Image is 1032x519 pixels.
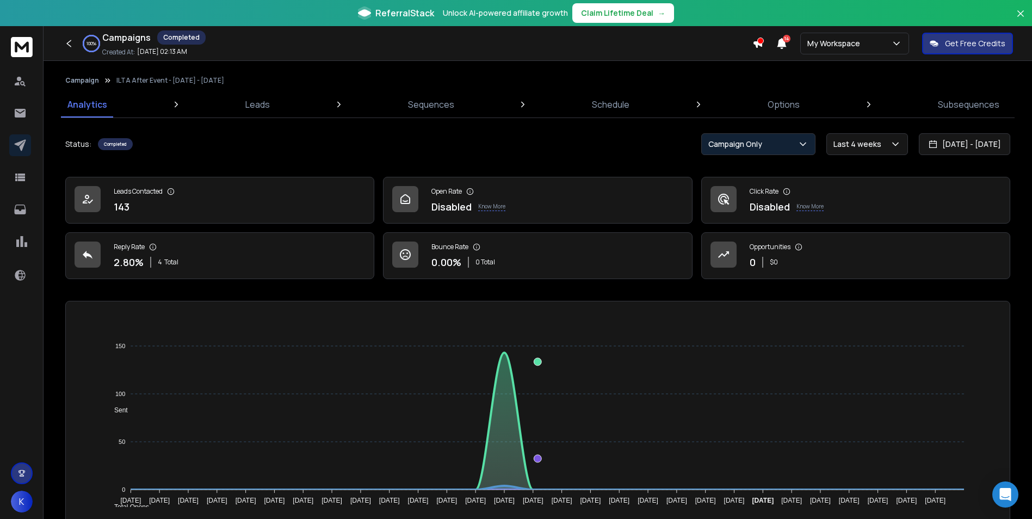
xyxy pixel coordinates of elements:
tspan: [DATE] [724,497,745,504]
button: Claim Lifetime Deal→ [572,3,674,23]
div: Completed [98,138,133,150]
a: Opportunities0$0 [701,232,1010,279]
tspan: [DATE] [207,497,227,504]
a: Sequences [401,91,461,118]
a: Open RateDisabledKnow More [383,177,692,224]
div: Keywords by Traffic [120,64,183,71]
tspan: [DATE] [752,497,774,504]
tspan: 50 [119,438,125,445]
p: Open Rate [431,187,462,196]
a: Analytics [61,91,114,118]
p: 0.00 % [431,255,461,270]
p: Campaign Only [708,139,767,150]
tspan: [DATE] [552,497,572,504]
p: 100 % [86,40,96,47]
tspan: [DATE] [666,497,687,504]
button: K [11,491,33,512]
button: Close banner [1014,7,1028,33]
a: Leads Contacted143 [65,177,374,224]
tspan: [DATE] [408,497,429,504]
a: Reply Rate2.80%4Total [65,232,374,279]
span: 4 [158,258,162,267]
tspan: 100 [115,391,125,397]
span: → [658,8,665,18]
tspan: [DATE] [494,497,515,504]
tspan: 0 [122,486,125,493]
p: Last 4 weeks [833,139,886,150]
a: Options [761,91,806,118]
tspan: [DATE] [523,497,543,504]
tspan: [DATE] [264,497,285,504]
span: 14 [783,35,790,42]
tspan: [DATE] [120,497,141,504]
p: Schedule [592,98,629,111]
tspan: [DATE] [925,497,946,504]
tspan: [DATE] [839,497,860,504]
span: Sent [106,406,128,414]
tspan: [DATE] [436,497,457,504]
div: v 4.0.25 [30,17,53,26]
div: Open Intercom Messenger [992,481,1018,508]
p: 0 [750,255,756,270]
p: Options [768,98,800,111]
img: tab_keywords_by_traffic_grey.svg [108,63,117,72]
tspan: [DATE] [695,497,716,504]
tspan: [DATE] [465,497,486,504]
tspan: [DATE] [350,497,371,504]
p: Subsequences [938,98,999,111]
img: logo_orange.svg [17,17,26,26]
p: Know More [478,202,505,211]
p: Disabled [431,199,472,214]
a: Bounce Rate0.00%0 Total [383,232,692,279]
a: Leads [239,91,276,118]
tspan: [DATE] [609,497,629,504]
p: 2.80 % [114,255,144,270]
p: [DATE] 02:13 AM [137,47,187,56]
tspan: [DATE] [322,497,342,504]
p: Created At: [102,48,135,57]
tspan: 150 [115,343,125,349]
tspan: [DATE] [897,497,917,504]
tspan: [DATE] [178,497,199,504]
p: Unlock AI-powered affiliate growth [443,8,568,18]
p: Leads [245,98,270,111]
span: ReferralStack [375,7,434,20]
a: Subsequences [931,91,1006,118]
tspan: [DATE] [868,497,888,504]
a: Click RateDisabledKnow More [701,177,1010,224]
span: Total Opens [106,503,149,511]
div: Completed [157,30,206,45]
h1: Campaigns [102,31,151,44]
p: Status: [65,139,91,150]
img: tab_domain_overview_orange.svg [29,63,38,72]
p: Analytics [67,98,107,111]
tspan: [DATE] [149,497,170,504]
tspan: [DATE] [293,497,313,504]
button: Campaign [65,76,99,85]
div: Domain Overview [41,64,97,71]
p: $ 0 [770,258,778,267]
p: Reply Rate [114,243,145,251]
tspan: [DATE] [638,497,658,504]
p: My Workspace [807,38,864,49]
p: Know More [796,202,824,211]
tspan: [DATE] [810,497,831,504]
p: 0 Total [475,258,495,267]
tspan: [DATE] [781,497,802,504]
tspan: [DATE] [236,497,256,504]
p: ILTA After Event - [DATE] - [DATE] [116,76,224,85]
p: Click Rate [750,187,778,196]
div: Domain: [URL] [28,28,77,37]
p: Get Free Credits [945,38,1005,49]
p: Leads Contacted [114,187,163,196]
p: Opportunities [750,243,790,251]
p: 143 [114,199,129,214]
button: [DATE] - [DATE] [919,133,1010,155]
img: website_grey.svg [17,28,26,37]
button: Get Free Credits [922,33,1013,54]
p: Sequences [408,98,454,111]
p: Disabled [750,199,790,214]
p: Bounce Rate [431,243,468,251]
